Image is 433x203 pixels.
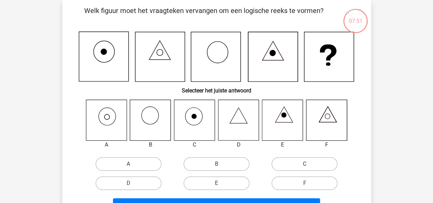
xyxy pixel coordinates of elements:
h6: Selecteer het juiste antwoord [73,82,360,94]
div: E [257,141,308,149]
div: D [213,141,265,149]
label: C [271,157,338,171]
div: F [301,141,353,149]
label: F [271,176,338,190]
label: B [183,157,250,171]
p: Welk figuur moet het vraagteken vervangen om een logische reeks te vormen? [73,5,334,26]
label: A [95,157,162,171]
div: A [81,141,132,149]
div: B [125,141,176,149]
label: D [95,176,162,190]
div: 07:51 [343,8,368,25]
label: E [183,176,250,190]
div: C [169,141,220,149]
